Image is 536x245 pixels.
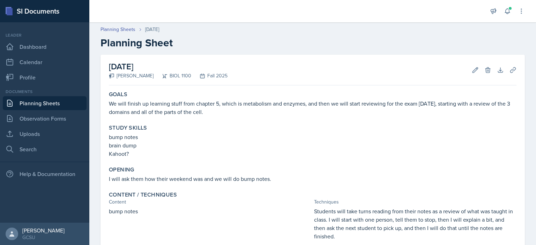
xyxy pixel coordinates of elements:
[109,133,516,141] p: bump notes
[3,96,87,110] a: Planning Sheets
[109,141,516,150] p: brain dump
[109,99,516,116] p: We will finish up learning stuff from chapter 5, which is metabolism and enzymes, and then we wil...
[109,175,516,183] p: I will ask them how their weekend was and we will do bump notes.
[314,198,516,206] div: Techniques
[314,207,516,240] p: Students will take turns reading from their notes as a review of what was taught in class. I will...
[100,26,135,33] a: Planning Sheets
[191,72,228,79] div: Fall 2025
[145,26,159,33] div: [DATE]
[109,91,127,98] label: Goals
[3,89,87,95] div: Documents
[22,234,65,241] div: GCSU
[3,127,87,141] a: Uploads
[109,166,134,173] label: Opening
[109,207,311,215] p: bump notes
[22,227,65,234] div: [PERSON_NAME]
[109,150,516,158] p: Kahoot?
[109,60,228,73] h2: [DATE]
[3,40,87,54] a: Dashboard
[3,70,87,84] a: Profile
[109,198,311,206] div: Content
[3,32,87,38] div: Leader
[109,72,154,79] div: [PERSON_NAME]
[154,72,191,79] div: BIOL 1100
[3,142,87,156] a: Search
[109,124,147,131] label: Study Skills
[3,112,87,125] a: Observation Forms
[100,37,525,49] h2: Planning Sheet
[3,167,87,181] div: Help & Documentation
[109,191,177,198] label: Content / Techniques
[3,55,87,69] a: Calendar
